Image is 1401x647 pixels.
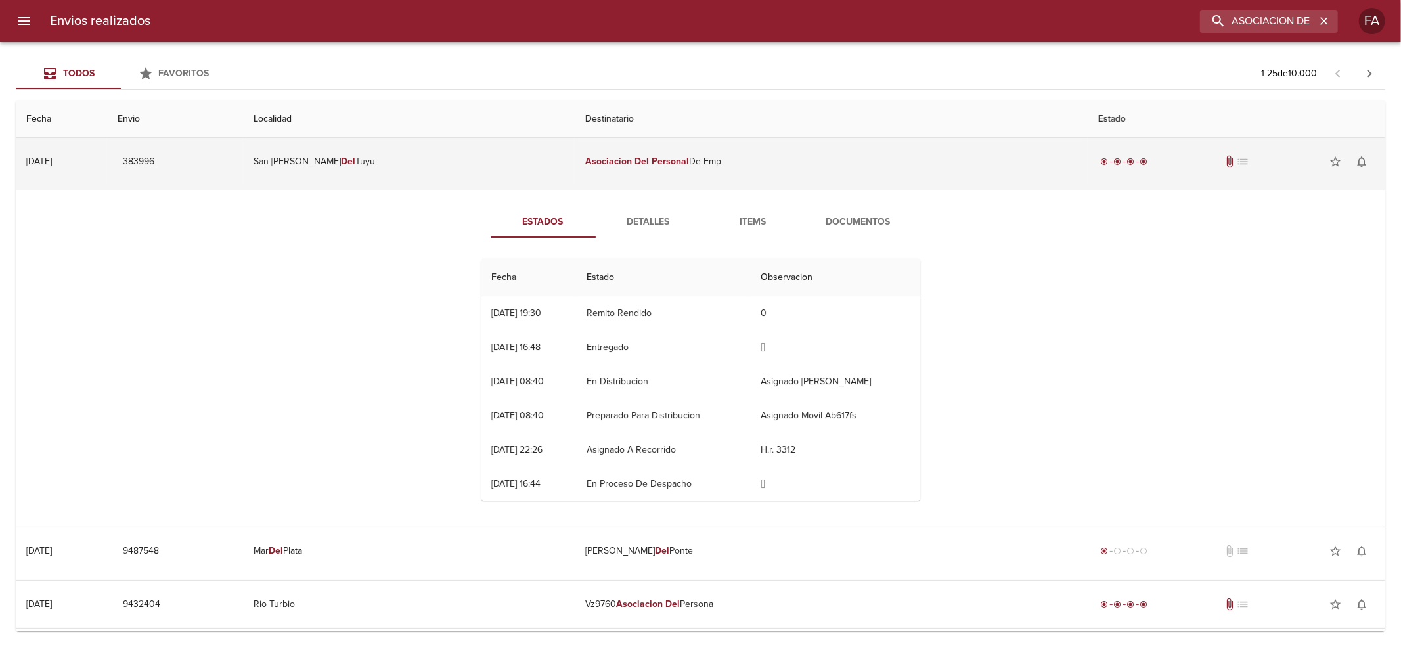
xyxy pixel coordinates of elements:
span: Todos [63,68,95,79]
th: Destinatario [575,100,1087,138]
button: 383996 [118,150,160,174]
em: Personal [652,156,689,167]
span: radio_button_checked [1101,600,1109,608]
button: 9487548 [118,539,164,564]
span: radio_button_checked [1101,547,1109,555]
button: Activar notificaciones [1348,148,1375,175]
td: Entregado [576,330,750,365]
span: star_border [1329,545,1342,558]
span: Detalles [604,214,693,231]
td: Preparado Para Distribucion [576,399,750,433]
span: radio_button_checked [1140,600,1148,608]
button: 9432404 [118,592,166,617]
em: Del [341,156,355,167]
td:   [750,467,920,501]
td: De Emp [575,138,1087,185]
td: Mar Plata [243,527,575,575]
td:   [750,330,920,365]
span: notifications_none [1355,545,1368,558]
span: No tiene pedido asociado [1236,545,1249,558]
div: [DATE] [26,156,52,167]
td: Remito Rendido [576,296,750,330]
div: [DATE] [26,545,52,556]
td: 0 [750,296,920,330]
button: Activar notificaciones [1348,538,1375,564]
span: Estados [499,214,588,231]
span: star_border [1329,155,1342,168]
th: Fecha [481,259,577,296]
div: Entregado [1098,155,1151,168]
div: [DATE] 08:40 [492,410,545,421]
span: Items [709,214,798,231]
em: Del [655,545,669,556]
table: Tabla de seguimiento [481,259,920,535]
em: Del [269,545,283,556]
div: [DATE] [26,598,52,610]
span: Tiene documentos adjuntos [1223,155,1236,168]
div: [DATE] 19:30 [492,307,542,319]
th: Observacion [750,259,920,296]
div: Tabs detalle de guia [491,206,911,238]
td: H.r. 3312 [750,433,920,467]
button: Agregar a favoritos [1322,538,1348,564]
th: Estado [576,259,750,296]
span: radio_button_checked [1101,158,1109,166]
em: Asociacion [585,156,632,167]
div: Entregado [1098,598,1151,611]
input: buscar [1200,10,1316,33]
div: [DATE] 22:26 [492,444,543,455]
th: Localidad [243,100,575,138]
span: No tiene documentos adjuntos [1223,545,1236,558]
em: Del [665,598,680,610]
button: Activar notificaciones [1348,591,1375,617]
span: radio_button_unchecked [1114,547,1122,555]
div: [DATE] 16:44 [492,478,541,489]
span: star_border [1329,598,1342,611]
span: Favoritos [159,68,210,79]
span: 9432404 [123,596,160,613]
div: Generado [1098,545,1151,558]
span: No tiene pedido asociado [1236,598,1249,611]
td: En Distribucion [576,365,750,399]
span: radio_button_checked [1114,158,1122,166]
div: FA [1359,8,1385,34]
span: notifications_none [1355,598,1368,611]
span: 9487548 [123,543,159,560]
span: notifications_none [1355,155,1368,168]
em: Asociacion [616,598,663,610]
td: En Proceso De Despacho [576,467,750,501]
td: Asignado A Recorrido [576,433,750,467]
td: Asignado [PERSON_NAME] [750,365,920,399]
div: [DATE] 16:48 [492,342,541,353]
span: radio_button_checked [1114,600,1122,608]
button: Agregar a favoritos [1322,591,1348,617]
span: Pagina siguiente [1354,58,1385,89]
span: radio_button_checked [1140,158,1148,166]
th: Envio [107,100,243,138]
span: radio_button_unchecked [1127,547,1135,555]
span: 383996 [123,154,154,170]
button: menu [8,5,39,37]
span: No tiene pedido asociado [1236,155,1249,168]
th: Estado [1088,100,1385,138]
td: Vz9760 Persona [575,581,1087,628]
h6: Envios realizados [50,11,150,32]
button: Agregar a favoritos [1322,148,1348,175]
p: 1 - 25 de 10.000 [1261,67,1317,80]
span: Tiene documentos adjuntos [1223,598,1236,611]
em: Del [634,156,649,167]
td: Rio Turbio [243,581,575,628]
td: Asignado Movil Ab617fs [750,399,920,433]
div: Tabs Envios [16,58,226,89]
td: [PERSON_NAME] Ponte [575,527,1087,575]
span: radio_button_unchecked [1140,547,1148,555]
th: Fecha [16,100,107,138]
span: Documentos [814,214,903,231]
span: radio_button_checked [1127,600,1135,608]
td: San [PERSON_NAME] Tuyu [243,138,575,185]
span: radio_button_checked [1127,158,1135,166]
div: [DATE] 08:40 [492,376,545,387]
